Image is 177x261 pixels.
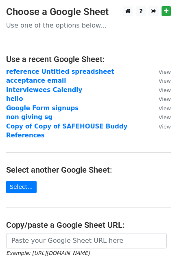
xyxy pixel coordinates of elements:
a: Copy of Copy of SAFEHOUSE Buddy References [6,123,127,139]
p: Use one of the options below... [6,21,171,30]
small: View [159,105,171,111]
a: Select... [6,181,37,193]
a: View [151,77,171,84]
a: View [151,86,171,94]
a: View [151,105,171,112]
a: View [151,95,171,103]
a: View [151,68,171,75]
small: View [159,78,171,84]
a: Google Form signups [6,105,79,112]
a: View [151,113,171,121]
small: Example: [URL][DOMAIN_NAME] [6,250,90,256]
a: View [151,123,171,130]
small: View [159,87,171,93]
a: acceptance email [6,77,66,84]
small: View [159,124,171,130]
h4: Use a recent Google Sheet: [6,54,171,64]
small: View [159,96,171,102]
small: View [159,114,171,120]
h3: Choose a Google Sheet [6,6,171,18]
a: hello [6,95,23,103]
h4: Select another Google Sheet: [6,165,171,175]
small: View [159,69,171,75]
h4: Copy/paste a Google Sheet URL: [6,220,171,230]
a: Interviewees Calendly [6,86,82,94]
input: Paste your Google Sheet URL here [6,233,167,248]
a: non giving sg [6,113,52,121]
a: reference Untitled spreadsheet [6,68,114,75]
